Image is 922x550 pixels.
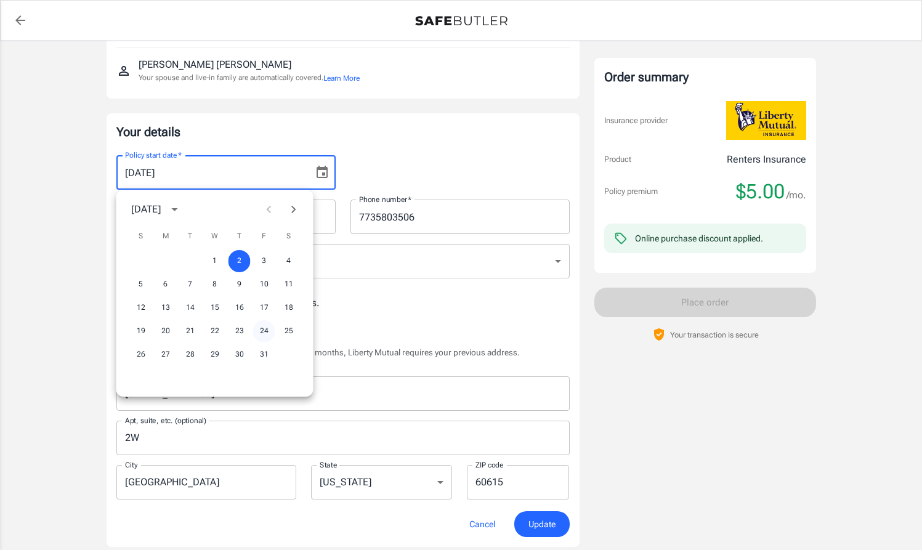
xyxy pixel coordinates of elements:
div: Online purchase discount applied. [635,232,763,245]
button: 5 [130,273,152,296]
span: $5.00 [736,179,785,204]
button: 30 [228,344,251,366]
p: Insurance provider [604,115,668,127]
button: 7 [179,273,201,296]
button: 10 [253,273,275,296]
span: Saturday [278,224,300,249]
button: 21 [179,320,201,342]
label: Policy start date [125,150,182,160]
button: Next month [281,197,306,222]
button: 11 [278,273,300,296]
button: 6 [155,273,177,296]
label: Apt, suite, etc. (optional) [125,415,206,426]
img: Liberty Mutual [726,101,806,140]
button: 27 [155,344,177,366]
button: 29 [204,344,226,366]
button: Update [514,511,570,538]
button: Cancel [455,511,509,538]
p: [PERSON_NAME] [PERSON_NAME] [139,57,291,72]
span: Update [528,517,556,532]
span: Sunday [130,224,152,249]
button: 23 [228,320,251,342]
a: back to quotes [8,8,33,33]
button: 31 [253,344,275,366]
button: 17 [253,297,275,319]
span: Wednesday [204,224,226,249]
button: Learn More [323,73,360,84]
button: 1 [204,250,226,272]
button: 26 [130,344,152,366]
div: Order summary [604,68,806,86]
button: 12 [130,297,152,319]
h6: Your Previous Address [116,326,570,341]
p: Policy premium [604,185,658,198]
p: Your transaction is secure [670,329,759,341]
p: Renters Insurance [727,152,806,167]
button: calendar view is open, switch to year view [164,199,185,220]
input: Enter number [350,200,570,234]
label: ZIP code [475,459,504,470]
input: MM/DD/YYYY [116,155,305,190]
button: 19 [130,320,152,342]
button: 3 [253,250,275,272]
div: [DATE] [131,202,161,217]
label: State [320,459,338,470]
button: 20 [155,320,177,342]
span: Thursday [228,224,251,249]
button: 9 [228,273,251,296]
button: 15 [204,297,226,319]
div: Single or multi family home [116,244,570,278]
button: 16 [228,297,251,319]
button: 8 [204,273,226,296]
button: 14 [179,297,201,319]
button: 24 [253,320,275,342]
span: Friday [253,224,275,249]
span: /mo. [787,187,806,204]
button: 4 [278,250,300,272]
label: City [125,459,137,470]
button: Choose date, selected date is Oct 2, 2025 [310,160,334,185]
button: 2 [228,250,251,272]
button: 13 [155,297,177,319]
label: Phone number [359,194,411,204]
span: Tuesday [179,224,201,249]
button: 25 [278,320,300,342]
svg: Insured person [116,63,131,78]
button: 28 [179,344,201,366]
p: If you have lived at the insured address for less than 6 months, Liberty Mutual requires your pre... [116,346,570,358]
button: 18 [278,297,300,319]
button: 22 [204,320,226,342]
span: Monday [155,224,177,249]
img: Back to quotes [415,16,508,26]
p: Your spouse and live-in family are automatically covered. [139,72,360,84]
p: Your details [116,123,570,140]
p: Product [604,153,631,166]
